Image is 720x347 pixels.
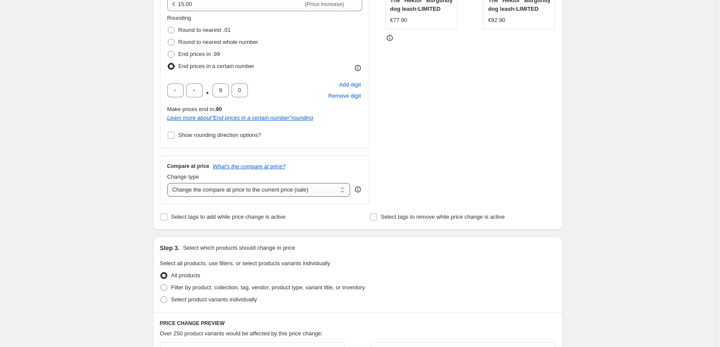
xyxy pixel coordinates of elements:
[160,330,323,337] span: Over 250 product variants would be affected by this price change:
[178,27,231,33] span: Round to nearest .01
[172,1,175,7] span: €
[178,39,258,45] span: Round to nearest whole number
[354,185,362,194] div: help
[178,132,261,138] span: Show rounding direction options?
[178,63,254,69] span: End prices in a certain number
[305,1,344,7] span: (Price increase)
[167,106,222,112] span: Make prices end in
[232,84,248,97] input: ﹡
[327,90,362,102] button: Remove placeholder
[167,163,210,170] h3: Compare at price
[390,17,407,23] span: €77.90
[488,17,505,23] span: €92.90
[214,106,222,112] b: .90
[167,115,313,121] i: Learn more about " End prices in a certain number " rounding
[171,214,286,220] span: Select tags to add while price change is active
[160,320,556,327] h6: PRICE CHANGE PREVIEW
[160,260,330,266] span: Select all products, use filters, or select products variants individually
[171,272,200,279] span: All products
[167,15,191,21] span: Rounding
[167,173,199,180] span: Change type
[160,244,180,252] h2: Step 3.
[183,244,295,252] p: Select which products should change in price
[178,51,220,57] span: End prices in .99
[186,84,203,97] input: ﹡
[205,84,210,97] span: .
[339,81,361,89] span: Add digit
[171,284,365,291] span: Filter by product, collection, tag, vendor, product type, variant title, or inventory
[167,115,313,121] a: Learn more about"End prices in a certain number"rounding
[338,79,362,90] button: Add placeholder
[171,296,257,303] span: Select product variants individually
[167,84,184,97] input: ﹡
[381,214,505,220] span: Select tags to remove while price change is active
[213,163,286,170] button: What's the compare at price?
[213,84,229,97] input: ﹡
[328,92,361,100] span: Remove digit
